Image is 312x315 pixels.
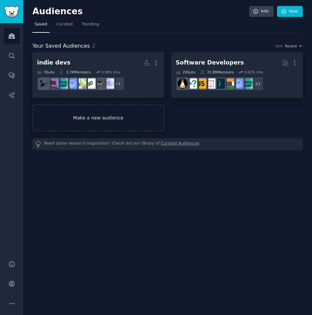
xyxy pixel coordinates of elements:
[176,59,244,67] div: Software Developers
[242,78,253,89] img: microsaas
[32,138,303,150] div: Need some research inspiration? Check out our library of
[249,6,274,17] a: Info
[104,78,114,89] img: IndieGameDevs
[32,6,249,17] h2: Audiences
[48,78,58,89] img: vibecoding
[54,19,75,33] a: Curated
[95,78,105,89] img: IndieGaming
[32,42,90,50] span: Your Saved Audiences
[80,19,101,33] a: Trending
[82,22,99,27] span: Trending
[4,6,19,18] img: GummySearch logo
[177,78,188,89] img: linux
[59,70,91,74] div: 3.7M Members
[37,70,55,74] div: 9 Sub s
[67,78,77,89] img: SaaS
[58,78,68,89] img: microsaas
[32,105,164,131] a: Make a new audience
[250,77,264,91] div: + 21
[276,44,283,48] div: Sort
[224,78,234,89] img: developersIndia
[111,77,125,91] div: + 1
[101,70,120,74] div: 3.38 % /mo
[37,59,70,67] div: indie devs
[205,78,215,89] img: webdev
[176,70,196,74] div: 29 Sub s
[244,70,263,74] div: 0.63 % /mo
[32,52,164,98] a: indie devs9Subs3.7MMembers3.38% /mo+1IndieGameDevsIndieGaminggamedeviosappsSaaSmicrosaasvibecodin...
[214,78,225,89] img: programming
[233,78,243,89] img: SaaS
[161,141,199,148] a: Curated Audiences
[196,78,206,89] img: javascript
[285,44,297,48] span: Recent
[171,52,303,98] a: Software Developers29Subs31.8MMembers0.63% /mo+21microsaasSaaSdevelopersIndiaprogrammingwebdevjav...
[35,22,47,27] span: Saved
[92,43,96,49] span: 2
[200,70,234,74] div: 31.8M Members
[277,6,303,17] a: New
[187,78,197,89] img: cscareerquestions
[285,44,303,48] button: Recent
[57,22,73,27] span: Curated
[85,78,96,89] img: gamedev
[76,78,86,89] img: iosapps
[32,19,50,33] a: Saved
[39,78,49,89] img: IndieDev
